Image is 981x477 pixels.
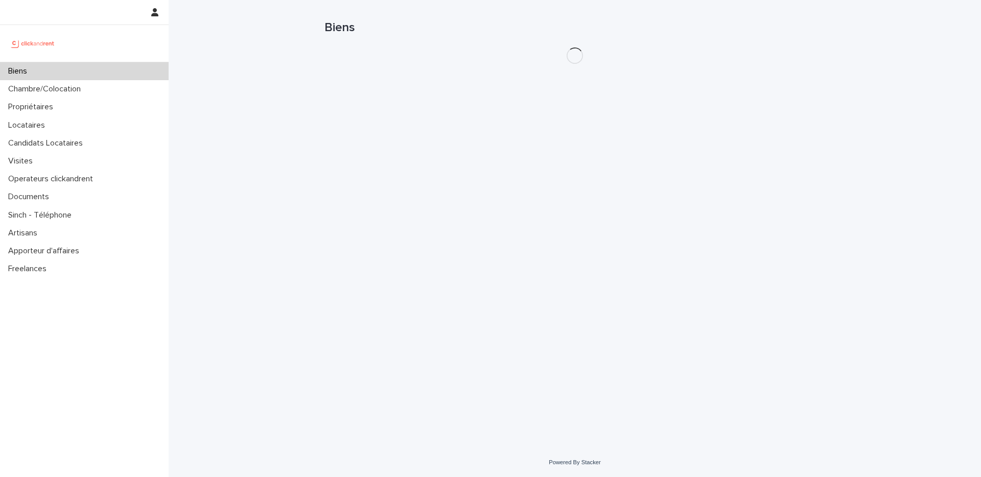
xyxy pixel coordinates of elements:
p: Candidats Locataires [4,138,91,148]
p: Locataires [4,121,53,130]
p: Biens [4,66,35,76]
p: Visites [4,156,41,166]
p: Documents [4,192,57,202]
p: Artisans [4,228,45,238]
p: Freelances [4,264,55,274]
p: Apporteur d'affaires [4,246,87,256]
p: Sinch - Téléphone [4,210,80,220]
p: Chambre/Colocation [4,84,89,94]
p: Propriétaires [4,102,61,112]
p: Operateurs clickandrent [4,174,101,184]
img: UCB0brd3T0yccxBKYDjQ [8,33,58,54]
a: Powered By Stacker [549,459,600,465]
h1: Biens [324,20,825,35]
